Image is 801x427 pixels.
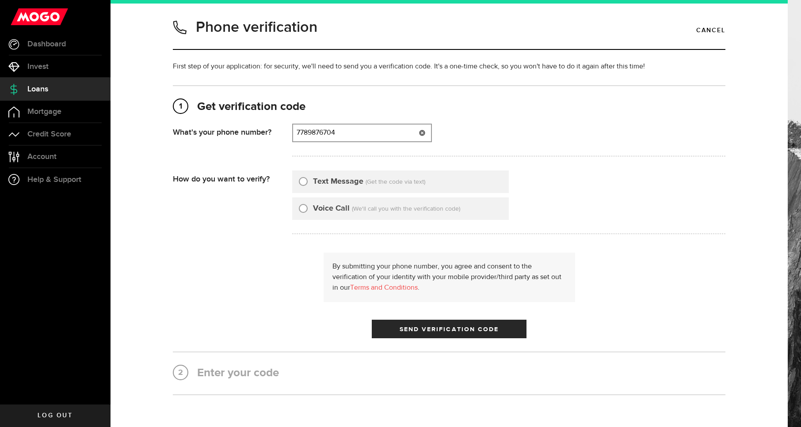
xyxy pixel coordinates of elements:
label: Voice Call [313,203,350,215]
p: First step of your application: for security, we'll need to send you a verification code. It's a ... [173,61,725,72]
input: Text Message [299,176,308,185]
span: Send Verification Code [400,326,499,333]
span: (We'll call you with the verification code) [352,206,460,212]
span: Account [27,153,57,161]
span: Log out [38,412,72,419]
span: Loans [27,85,48,93]
div: What's your phone number? [173,124,292,137]
span: Invest [27,63,49,71]
h2: Get verification code [173,99,725,115]
a: Cancel [696,23,725,38]
input: Voice Call [299,203,308,212]
span: Dashboard [27,40,66,48]
button: Open LiveChat chat widget [7,4,34,30]
label: Text Message [313,176,363,188]
div: How do you want to verify? [173,170,292,184]
div: By submitting your phone number, you agree and consent to the verification of your identity with ... [324,253,575,302]
span: 1 [174,99,187,113]
span: Help & Support [27,176,81,184]
span: Mortgage [27,108,61,116]
h1: Phone verification [196,16,317,39]
button: Send Verification Code [372,320,526,338]
span: (Get the code via text) [366,179,425,185]
a: Terms and Conditions [350,284,418,291]
span: Credit Score [27,130,71,138]
span: 2 [174,366,187,380]
h2: Enter your code [173,366,725,381]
